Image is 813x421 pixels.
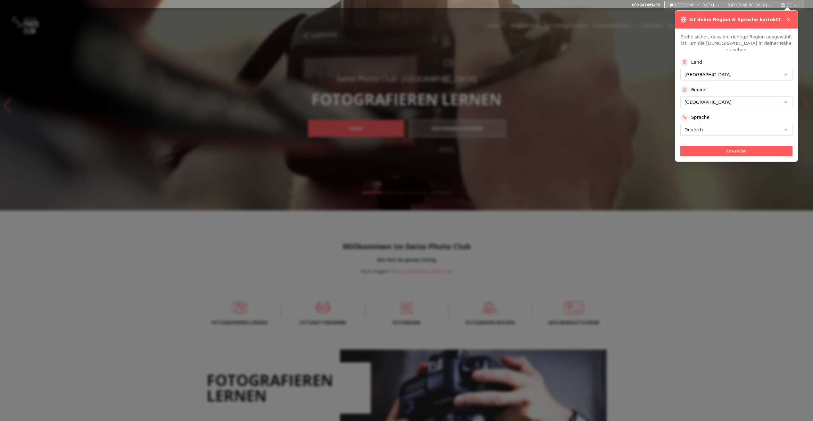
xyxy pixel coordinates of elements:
[778,1,800,9] button: DE
[691,114,709,120] label: Sprache
[691,87,707,93] label: Region
[680,34,792,53] p: Stelle sicher, dass die richtige Region ausgewählt ist, um die [DEMOGRAPHIC_DATA] in deiner Nähe ...
[632,3,660,8] a: 069 247495455
[689,16,781,23] h3: Ist deine Region & Sprache korrekt?
[691,59,702,65] label: Land
[680,146,792,156] button: Anwenden
[725,1,776,9] button: [GEOGRAPHIC_DATA]
[668,1,723,9] button: [GEOGRAPHIC_DATA]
